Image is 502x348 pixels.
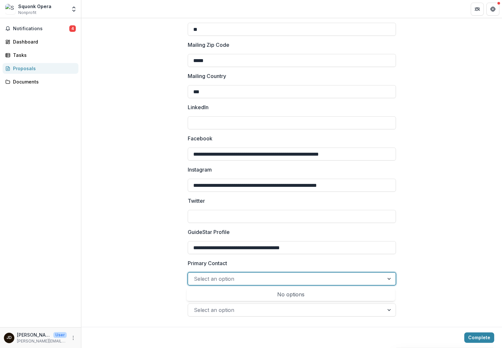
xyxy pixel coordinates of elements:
a: Dashboard [3,36,78,47]
p: Mailing Country [188,72,226,80]
p: [PERSON_NAME][EMAIL_ADDRESS][DOMAIN_NAME] [17,338,67,344]
img: Squonk Opera [5,4,16,14]
a: Proposals [3,63,78,74]
a: Documents [3,76,78,87]
span: Nonprofit [18,10,36,16]
div: Tasks [13,52,73,58]
div: Squonk Opera [18,3,51,10]
p: Instagram [188,166,212,174]
div: Jackie Dempsey [7,336,12,340]
p: Mailing Zip Code [188,41,229,49]
div: Proposals [13,65,73,72]
p: LinkedIn [188,103,209,111]
div: No options [188,288,394,301]
button: More [69,334,77,342]
button: Notifications4 [3,23,78,34]
div: Select options list [187,288,395,301]
p: User [53,332,67,338]
a: Tasks [3,50,78,60]
p: [PERSON_NAME] [17,331,51,338]
p: Primary Contact [188,259,227,267]
div: Dashboard [13,38,73,45]
button: Complete [464,332,494,343]
button: Get Help [486,3,499,16]
span: 4 [69,25,76,32]
p: Twitter [188,197,205,205]
p: GuideStar Profile [188,228,230,236]
button: Open entity switcher [69,3,78,16]
button: Partners [471,3,484,16]
p: Facebook [188,135,212,142]
div: Documents [13,78,73,85]
span: Notifications [13,26,69,32]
